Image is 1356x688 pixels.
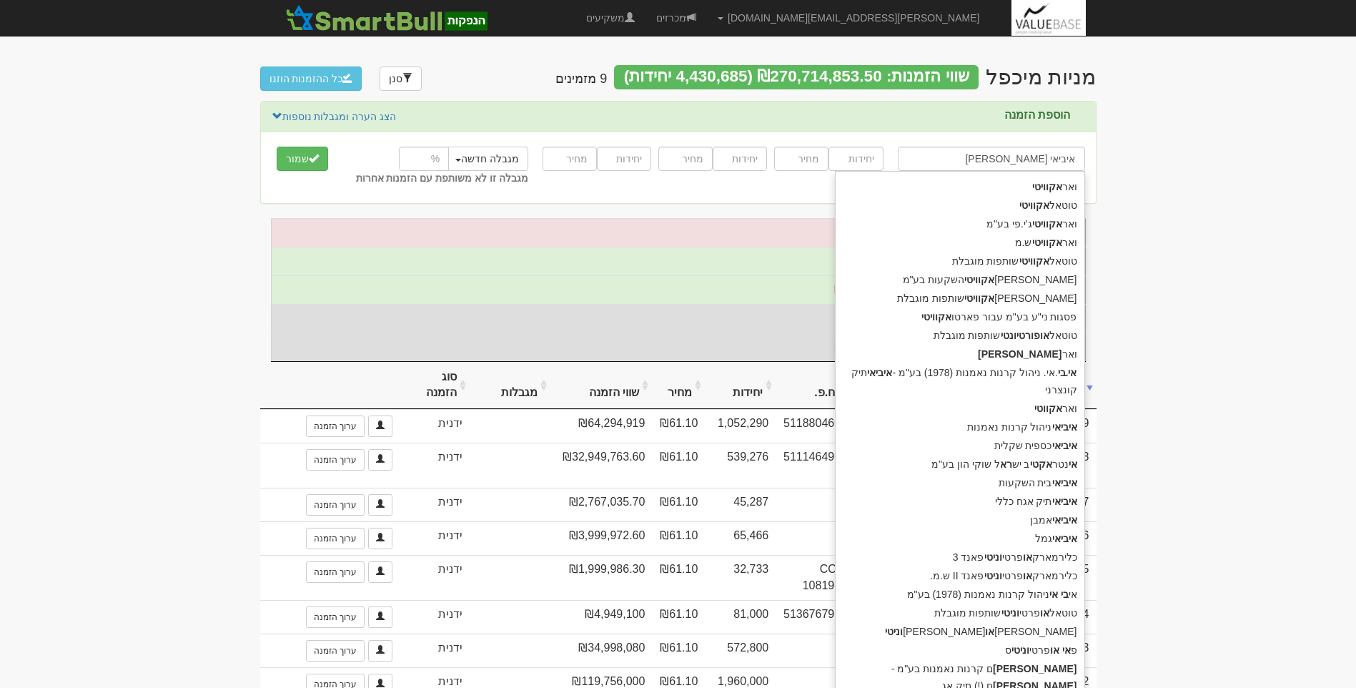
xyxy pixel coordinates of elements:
[836,529,1084,548] div: גמל
[306,494,365,516] a: ערוך הזמנה
[271,333,931,361] td: סה״כ תמורה
[400,555,470,600] td: ידנית
[984,570,1002,581] strong: וניטי
[1000,458,1012,470] strong: רא
[964,293,994,304] strong: אקוויטי
[1023,551,1032,563] strong: או
[550,488,652,521] td: ₪2,767,035.70
[1052,533,1077,544] strong: איביאי
[1032,237,1062,248] strong: אקוויטי
[1019,200,1049,211] strong: אקוויטי
[271,275,931,304] td: תמורה אפקטיבית
[836,641,1084,659] div: פ פרטי ס
[1052,440,1077,451] strong: איביאי
[836,492,1084,511] div: תיק אגח כללי
[1049,589,1058,600] strong: אי
[550,555,652,600] td: ₪1,999,986.30
[836,326,1084,345] div: טוטאל שותפות מוגבלת
[446,147,528,171] button: מגבלה חדשה
[652,521,705,555] td: ₪61.10
[1001,330,1049,341] strong: אופורטיונטי
[836,473,1084,492] div: בית השקעות
[705,443,776,488] td: 539,276
[836,252,1084,270] div: טוטאל שותפות מוגבלת
[836,436,1084,455] div: כספית שקלית
[652,555,705,600] td: ₪61.10
[470,362,550,410] th: מגבלות: activate to sort column ascending
[1052,514,1077,526] strong: איביאי
[776,600,848,634] td: 513676791
[652,600,705,634] td: ₪61.10
[306,561,365,583] a: ערוך הזמנה
[1050,644,1059,656] strong: או
[1062,644,1071,656] strong: אי
[652,443,705,488] td: ₪61.10
[400,488,470,521] td: ידנית
[652,362,705,410] th: מחיר: activate to sort column ascending
[836,511,1084,529] div: אמבן
[898,147,1085,171] input: שם גוף
[836,215,1084,233] div: ואר ג'י.פי בע"מ
[836,308,1084,326] div: פסגות ני"ע בע"מ עבור פארטו
[400,634,470,667] td: ידנית
[885,626,903,637] strong: וניטי
[1040,607,1049,619] strong: או
[836,548,1084,566] div: כלירמארק פרטי פאנד 3
[705,362,776,410] th: יחידות: activate to sort column ascending
[399,147,449,171] input: %
[260,67,362,91] button: כל ההזמנות הוזנו
[400,521,470,555] td: ידנית
[776,555,848,600] td: CO-108190
[1052,477,1077,488] strong: איביאי
[705,409,776,443] td: 1,052,290
[550,521,652,555] td: ₪3,999,972.60
[1011,644,1029,656] strong: וניטי
[1019,255,1049,267] strong: אקוויטי
[306,416,365,437] a: ערוך הזמנה
[543,147,597,171] input: מחיר
[836,270,1084,289] div: [PERSON_NAME] השקעות בע"מ
[652,634,705,667] td: ₪61.10
[836,566,1084,585] div: כלירמארק פרטי פאנד II ש.מ.
[836,585,1084,604] div: אי ניהול קרנות נאמנות (1978) בע"מ
[1061,589,1069,600] strong: בי
[836,289,1084,308] div: [PERSON_NAME] שותפות מוגבלת
[400,362,470,410] th: סוג הזמנה: activate to sort column ascending
[836,233,1084,252] div: ואר ש.מ
[836,418,1084,436] div: ניהול קרנות נאמנות
[705,634,776,667] td: 572,800
[776,443,848,488] td: 511146490
[271,304,931,333] td: סה״כ יחידות
[836,363,1084,399] div: .אי. ניהול קרנות נאמנות (1978) בע"מ - תיק קונצרני
[550,443,652,488] td: ₪32,949,763.60
[652,488,705,521] td: ₪61.10
[380,67,422,91] a: סנן
[978,348,1061,360] strong: [PERSON_NAME]
[836,399,1084,418] div: ואר
[658,147,713,171] input: מחיר
[400,443,470,488] td: ידנית
[1069,458,1077,470] strong: אי
[400,409,470,443] td: ידנית
[836,196,1084,215] div: טוטאל
[282,4,492,32] img: SmartBull Logo
[705,521,776,555] td: 65,466
[836,622,1084,641] div: [PERSON_NAME] [PERSON_NAME]
[828,147,883,171] input: יחידות
[1032,181,1062,192] strong: אקוויטי
[550,362,652,410] th: שווי הזמנה: activate to sort column ascending
[614,65,979,89] div: שווי הזמנות: ₪270,714,853.50 (4,430,685 יחידות)
[555,72,607,87] h4: 9 מזמינים
[356,171,528,185] label: מגבלה זו לא משותפת עם הזמנות אחרות
[705,555,776,600] td: 32,733
[1030,458,1052,470] strong: אקטי
[986,65,1096,89] div: מיכפל טכנולוגיות - מניות (מיכפל) - הנפקה לציבור
[867,367,892,378] strong: איביאי
[776,362,848,410] th: ח.פ.: activate to sort column ascending
[776,409,848,443] td: 511880460
[1023,570,1032,581] strong: או
[550,634,652,667] td: ₪34,998,080
[964,274,994,285] strong: אקוויטי
[984,551,1002,563] strong: וניטי
[1001,607,1019,619] strong: וניטי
